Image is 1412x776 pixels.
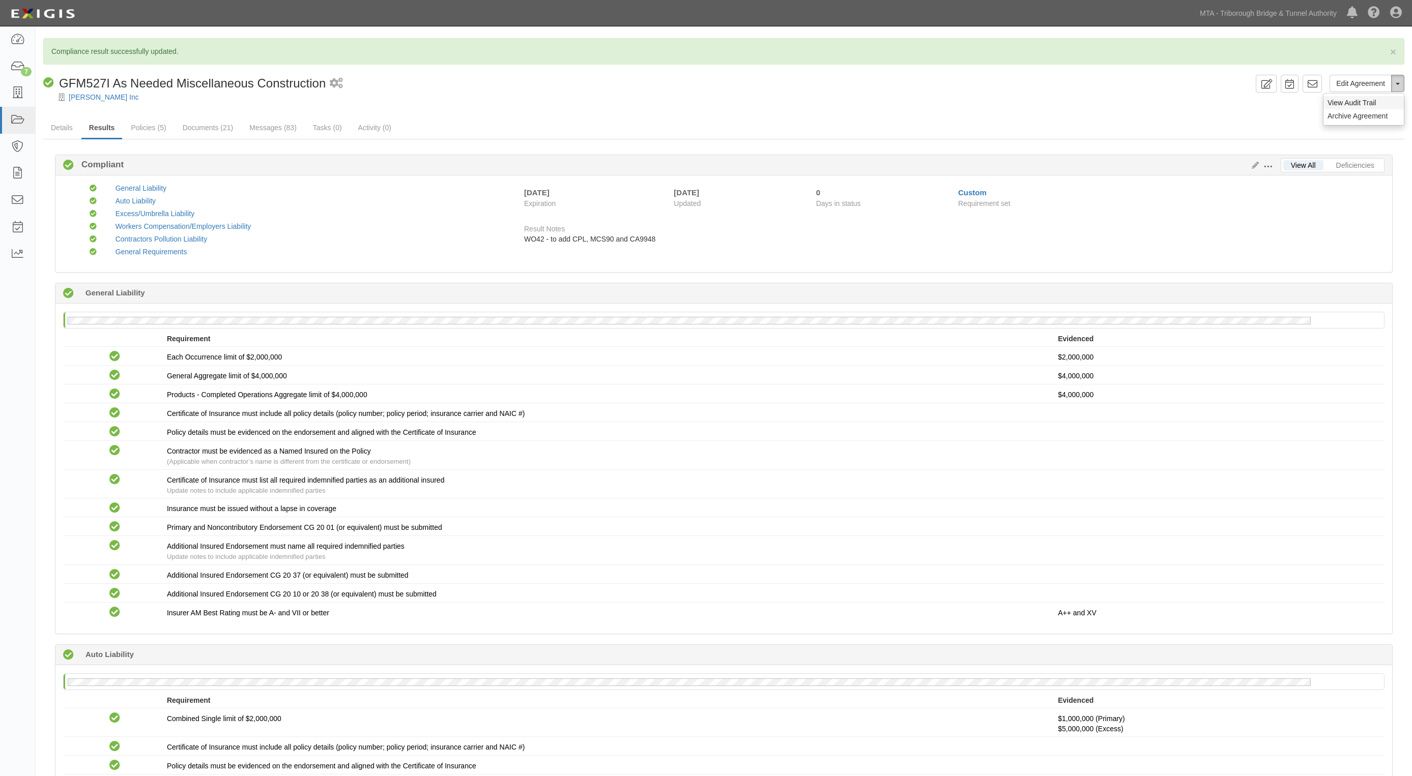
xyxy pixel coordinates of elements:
[90,211,97,218] i: Compliant
[8,5,78,23] img: logo-5460c22ac91f19d4615b14bd174203de0afe785f0fc80cf4dbbc73dc1793850b.png
[109,570,120,580] i: Compliant
[816,199,861,207] span: Days in status
[1330,75,1392,92] a: Edit Agreement
[1058,371,1377,381] p: $4,000,000
[1058,390,1377,400] p: $4,000,000
[167,447,371,455] span: Contractor must be evidenced as a Named Insured on the Policy
[167,487,325,494] span: Update notes to include applicable indemnified parties
[81,117,123,139] a: Results
[167,553,325,560] span: Update notes to include applicable indemnified parties
[1329,160,1382,170] a: Deficiencies
[167,504,336,513] span: Insurance must be issued without a lapse in coverage
[167,609,329,617] span: Insurer AM Best Rating must be A- and VII or better
[116,248,187,256] a: General Requirements
[167,762,476,770] span: Policy details must be evidenced on the endorsement and aligned with the Certificate of Insurance
[167,542,405,550] span: Additional Insured Endorsement must name all required indemnified parties
[674,199,701,207] span: Updated
[116,222,251,230] a: Workers Compensation/Employers Liability
[524,198,666,208] span: Expiration
[167,335,211,343] strong: Requirement
[1283,160,1323,170] a: View All
[1058,352,1377,362] p: $2,000,000
[63,288,74,299] i: Compliant 36 days (since 08/19/2025)
[1323,96,1404,109] a: View Audit Trail
[109,607,120,618] i: Compliant
[167,571,409,579] span: Additional Insured Endorsement CG 20 37 (or equivalent) must be submitted
[167,590,437,598] span: Additional Insured Endorsement CG 20 10 or 20 38 (or equivalent) must be submitted
[109,370,120,381] i: Compliant
[116,197,156,205] a: Auto Liability
[167,391,367,399] span: Products - Completed Operations Aggregate limit of $4,000,000
[90,223,97,230] i: Compliant
[109,474,120,485] i: Compliant
[51,46,1396,56] p: Compliance result successfully updated.
[116,210,195,218] a: Excess/Umbrella Liability
[167,353,282,361] span: Each Occurrence limit of $2,000,000
[109,522,120,532] i: Compliant
[85,287,145,298] b: General Liability
[1390,46,1396,57] button: Close
[109,427,120,437] i: Compliant
[1323,109,1404,123] a: Archive Agreement
[305,117,350,138] a: Tasks (0)
[1248,161,1259,169] a: Edit Results
[167,372,287,380] span: General Aggregate limit of $4,000,000
[21,67,32,76] div: 7
[63,160,74,171] i: Compliant
[90,185,97,192] i: Compliant
[524,234,1377,244] div: WO42 - to add CPL, MCS90 and CA9948
[175,117,241,138] a: Documents (21)
[90,236,97,243] i: Compliant
[109,760,120,771] i: Compliant
[524,225,565,233] span: Result Notes
[524,187,550,198] div: [DATE]
[59,76,326,90] span: GFM527I As Needed Miscellaneous Construction
[958,199,1011,207] span: Requirement set
[167,428,476,436] span: Policy details must be evidenced on the endorsement and aligned with the Certificate of Insurance
[90,249,97,256] i: Compliant
[74,159,124,171] b: Compliant
[85,649,134,660] b: Auto Liability
[43,117,80,138] a: Details
[167,714,281,723] span: Combined Single limit of $2,000,000
[116,235,208,243] a: Contractors Pollution Liability
[109,389,120,400] i: Compliant
[1058,725,1123,733] span: Policy #1000585086251 Insurer: Starr Indemnity & Liability Company
[109,588,120,599] i: Compliant
[674,187,800,198] div: [DATE]
[109,541,120,551] i: Compliant
[43,75,326,92] div: GFM527I As Needed Miscellaneous Construction
[958,188,987,197] a: Custom
[167,743,525,751] span: Certificate of Insurance must include all policy details (policy number; policy period; insurance...
[1058,335,1093,343] strong: Evidenced
[109,503,120,514] i: Compliant
[116,184,166,192] a: General Liability
[109,741,120,752] i: Compliant
[167,523,442,531] span: Primary and Noncontributory Endorsement CG 20 01 (or equivalent) must be submitted
[816,187,950,198] div: Since 09/24/2025
[90,198,97,205] i: Compliant
[43,78,54,88] i: Compliant
[1368,7,1380,19] i: Help Center - Complianz
[1195,3,1342,23] a: MTA - Triborough Bridge & Tunnel Authority
[69,93,139,101] a: [PERSON_NAME] Inc
[167,696,211,704] strong: Requirement
[1390,46,1396,57] span: ×
[109,445,120,456] i: Compliant
[167,458,411,465] span: (Applicable when contractor’s name is different from the certificate or endorsement)
[63,650,74,661] i: Compliant 22 days (since 09/02/2025)
[167,476,445,484] span: Certificate of Insurance must list all required indemnified parties as an additional insured
[109,408,120,419] i: Compliant
[242,117,304,138] a: Messages (83)
[1058,696,1093,704] strong: Evidenced
[1058,713,1377,734] p: $1,000,000 (Primary)
[351,117,399,138] a: Activity (0)
[109,351,120,362] i: Compliant
[123,117,174,138] a: Policies (5)
[330,78,343,89] i: 1 scheduled workflow
[167,409,525,417] span: Certificate of Insurance must include all policy details (policy number; policy period; insurance...
[1058,608,1377,618] p: A++ and XV
[109,713,120,724] i: Compliant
